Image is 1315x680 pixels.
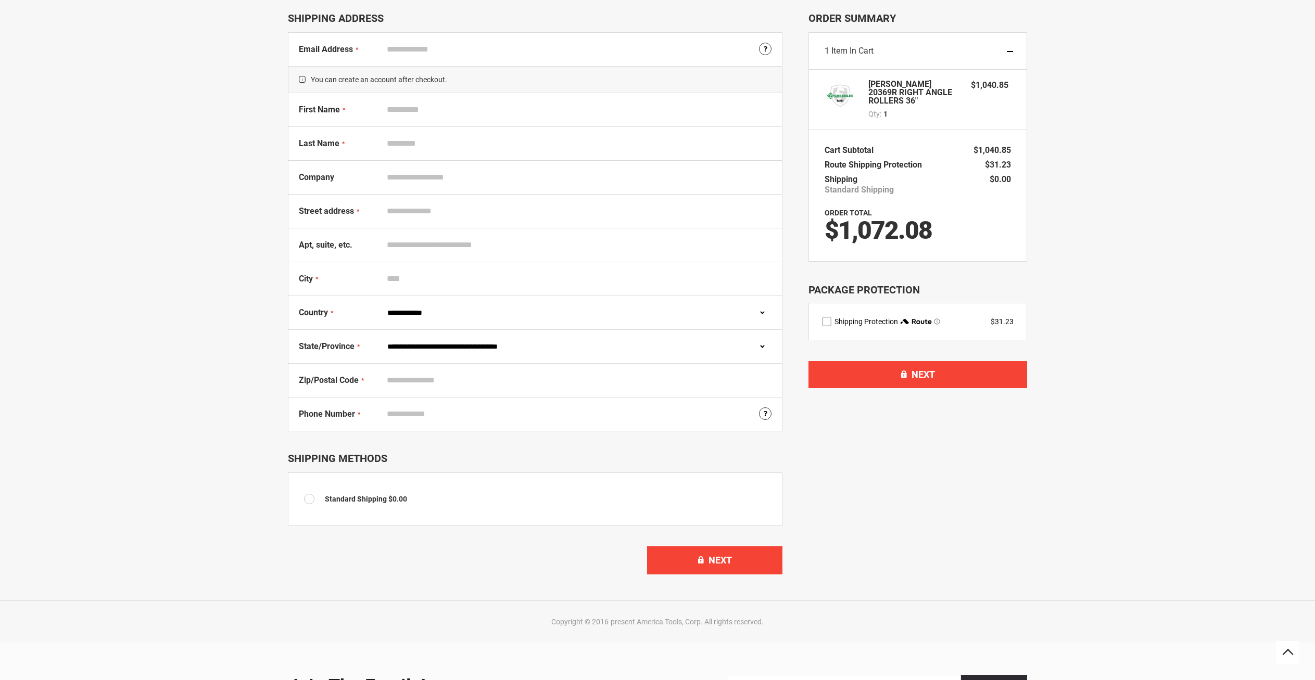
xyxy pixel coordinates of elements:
[868,80,960,105] strong: [PERSON_NAME] 20369R RIGHT ANGLE ROLLERS 36"
[285,617,1030,627] div: Copyright © 2016-present America Tools, Corp. All rights reserved.
[808,283,1027,298] div: Package Protection
[808,361,1027,388] button: Next
[934,318,940,325] span: Learn more
[299,409,355,419] span: Phone Number
[299,307,328,317] span: Country
[825,185,894,195] span: Standard Shipping
[299,274,313,284] span: City
[299,341,355,351] span: State/Province
[822,316,1014,327] div: route shipping protection selector element
[912,369,935,380] span: Next
[299,44,353,54] span: Email Address
[388,495,407,503] span: $0.00
[299,375,359,385] span: Zip/Postal Code
[647,546,782,574] button: Next
[825,215,932,245] span: $1,072.08
[709,555,732,566] span: Next
[834,317,898,326] span: Shipping Protection
[825,174,857,184] span: Shipping
[808,12,1027,24] span: Order Summary
[883,109,888,119] span: 1
[288,12,782,24] div: Shipping Address
[325,495,387,503] span: Standard Shipping
[990,174,1011,184] span: $0.00
[831,46,874,56] span: Item in Cart
[868,110,880,118] span: Qty
[299,138,339,148] span: Last Name
[825,80,856,111] img: GREENLEE 20369R RIGHT ANGLE ROLLERS 36"
[985,160,1011,170] span: $31.23
[825,46,829,56] span: 1
[299,172,334,182] span: Company
[825,209,872,217] strong: Order Total
[299,206,354,216] span: Street address
[971,80,1008,90] span: $1,040.85
[288,452,782,465] div: Shipping Methods
[991,316,1014,327] div: $31.23
[288,66,782,93] span: You can create an account after checkout.
[299,240,352,250] span: Apt, suite, etc.
[973,145,1011,155] span: $1,040.85
[299,105,340,114] span: First Name
[825,158,927,172] th: Route Shipping Protection
[825,143,879,158] th: Cart Subtotal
